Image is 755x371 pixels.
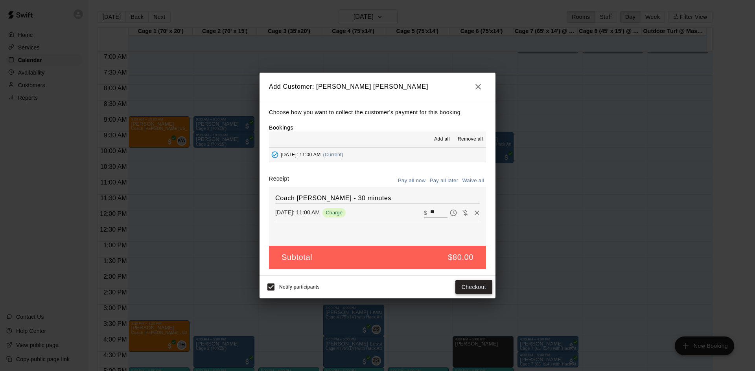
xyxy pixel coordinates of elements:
[458,135,483,143] span: Remove all
[471,207,483,219] button: Remove
[281,152,321,157] span: [DATE]: 11:00 AM
[269,148,486,162] button: Added - Collect Payment[DATE]: 11:00 AM(Current)
[269,108,486,117] p: Choose how you want to collect the customer's payment for this booking
[279,284,320,290] span: Notify participants
[459,209,471,216] span: Waive payment
[269,175,289,187] label: Receipt
[323,152,344,157] span: (Current)
[455,280,492,294] button: Checkout
[428,175,460,187] button: Pay all later
[275,193,480,203] h6: Coach [PERSON_NAME] - 30 minutes
[322,210,346,216] span: Charge
[434,135,450,143] span: Add all
[460,175,486,187] button: Waive all
[260,73,495,101] h2: Add Customer: [PERSON_NAME] [PERSON_NAME]
[448,252,473,263] h5: $80.00
[269,149,281,161] button: Added - Collect Payment
[429,133,455,146] button: Add all
[269,124,293,131] label: Bookings
[282,252,312,263] h5: Subtotal
[275,208,320,216] p: [DATE]: 11:00 AM
[424,209,427,217] p: $
[455,133,486,146] button: Remove all
[447,209,459,216] span: Pay later
[396,175,428,187] button: Pay all now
